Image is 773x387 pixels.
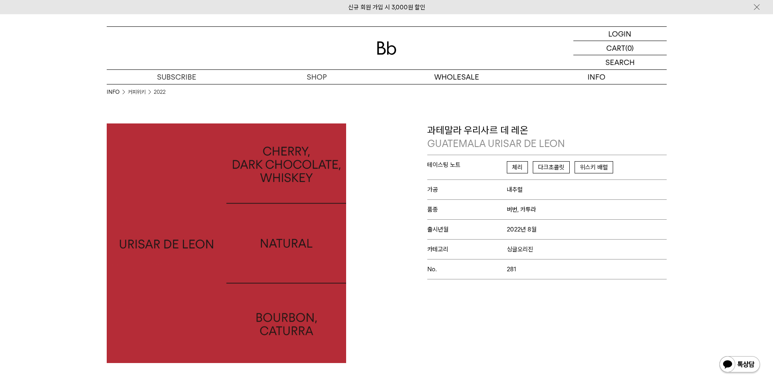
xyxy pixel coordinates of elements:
span: 품종 [427,206,507,213]
p: 과테말라 우리사르 데 레온 [427,123,667,151]
span: 가공 [427,186,507,193]
span: 2022년 8월 [507,226,536,233]
a: 신규 회원 가입 시 3,000원 할인 [348,4,425,11]
span: No. [427,266,507,273]
img: 과테말라 우리사르 데 레온GUATEMALA URISAR DE LEON [107,123,346,363]
span: 다크초콜릿 [533,161,570,173]
p: CART [606,41,625,55]
p: INFO [527,70,667,84]
a: LOGIN [573,27,667,41]
a: 2022 [154,88,166,96]
span: 내추럴 [507,186,523,193]
img: 카카오톡 채널 1:1 채팅 버튼 [719,355,761,375]
li: INFO [107,88,128,96]
p: WHOLESALE [387,70,527,84]
a: SHOP [247,70,387,84]
a: SUBSCRIBE [107,70,247,84]
span: 출시년월 [427,226,507,233]
img: 로고 [377,41,396,55]
span: 위스키 배럴 [575,161,613,173]
span: 체리 [507,161,528,173]
p: (0) [625,41,634,55]
a: CART (0) [573,41,667,55]
span: 281 [507,266,516,273]
span: 테이스팅 노트 [427,161,507,169]
span: 싱글오리진 [507,246,533,253]
span: 버번, 카투라 [507,206,536,213]
span: 카테고리 [427,246,507,253]
p: GUATEMALA URISAR DE LEON [427,137,667,151]
p: LOGIN [608,27,631,41]
a: 커피위키 [128,88,146,96]
p: SEARCH [605,55,635,69]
